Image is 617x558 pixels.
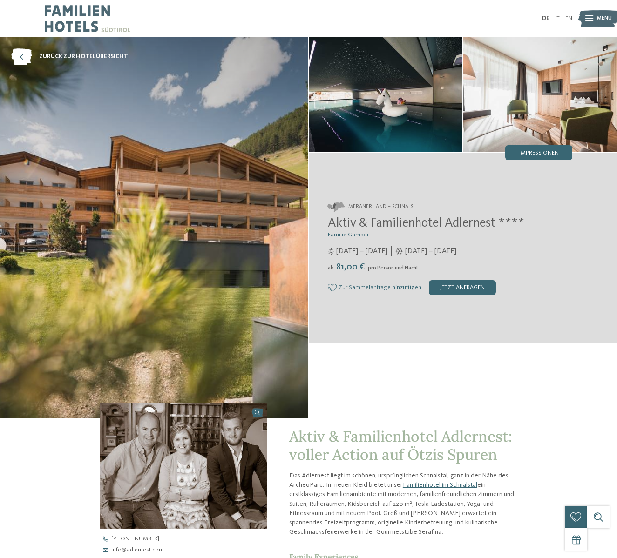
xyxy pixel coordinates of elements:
span: Aktiv & Familienhotel Adlernest: voller Action auf Ötzis Spuren [289,427,512,464]
span: Familie Gamper [328,232,369,238]
span: pro Person und Nacht [368,265,418,271]
span: Zur Sammelanfrage hinzufügen [339,284,421,291]
span: [PHONE_NUMBER] [111,536,159,542]
span: Meraner Land – Schnals [348,203,413,211]
img: Das Familienhotel im Meraner Land mit dem gewissen Etwas [309,37,463,152]
div: jetzt anfragen [429,280,496,295]
i: Öffnungszeiten im Sommer [328,248,334,255]
span: zurück zur Hotelübersicht [39,53,128,61]
i: Öffnungszeiten im Winter [395,248,403,255]
span: Impressionen [519,150,559,156]
img: Das Familienhotel im Meraner Land mit dem gewissen Etwas [100,403,267,529]
p: Das Adlernest liegt im schönen, ursprünglichen Schnalstal, ganz in der Nähe des ArcheoParc. Im ne... [289,471,517,537]
a: info@adlernest.com [100,547,280,553]
a: IT [555,15,560,21]
span: [DATE] – [DATE] [336,246,387,256]
img: Das Familienhotel im Meraner Land mit dem gewissen Etwas [463,37,617,152]
span: info@ adlernest. com [111,547,164,553]
a: DE [542,15,549,21]
span: 81,00 € [335,262,367,272]
span: ab [328,265,334,271]
span: Menü [597,15,612,22]
a: Familienhotel im Schnalstal [403,482,477,488]
a: EN [565,15,572,21]
span: Aktiv & Familienhotel Adlernest **** [328,217,524,230]
a: zurück zur Hotelübersicht [11,48,128,65]
span: [DATE] – [DATE] [405,246,456,256]
a: [PHONE_NUMBER] [100,536,280,542]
